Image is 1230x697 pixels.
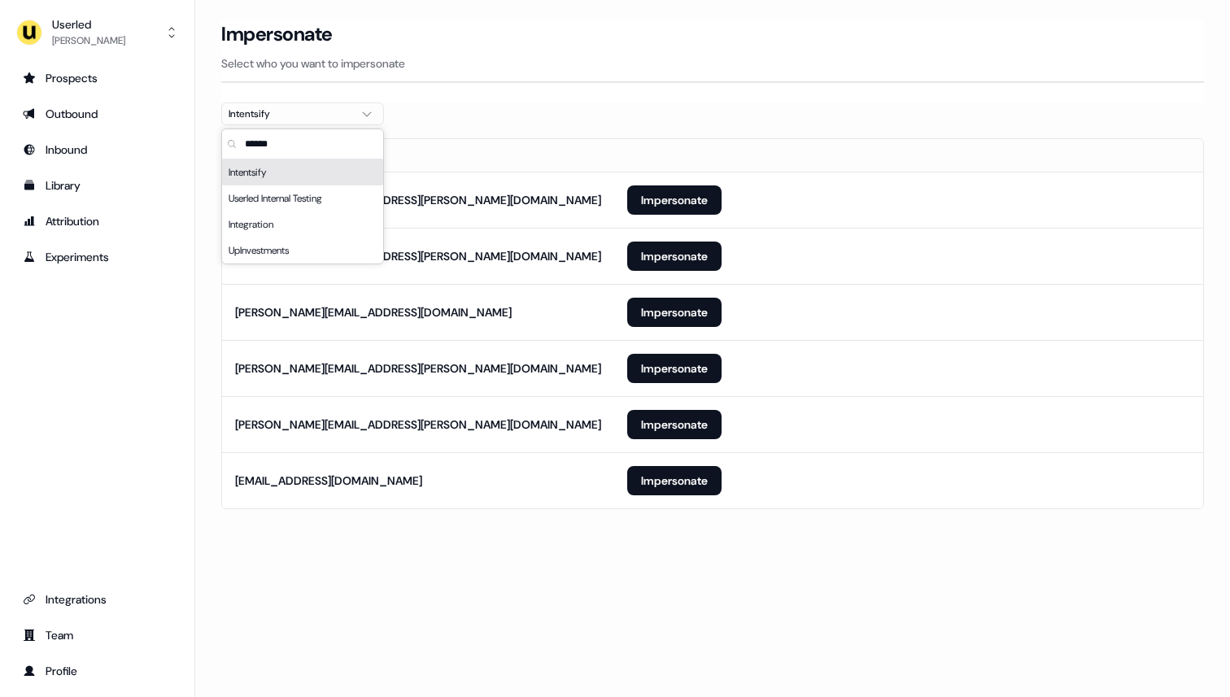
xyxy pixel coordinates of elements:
button: Userled[PERSON_NAME] [13,13,181,52]
div: Team [23,627,172,643]
div: Attribution [23,213,172,229]
button: Impersonate [627,185,722,215]
div: [PERSON_NAME][EMAIL_ADDRESS][PERSON_NAME][DOMAIN_NAME] [235,416,601,433]
div: Inbound [23,142,172,158]
div: Experiments [23,249,172,265]
div: Prospects [23,70,172,86]
div: Integration [222,211,383,237]
div: [PERSON_NAME][EMAIL_ADDRESS][PERSON_NAME][DOMAIN_NAME] [235,360,601,377]
button: Impersonate [627,354,722,383]
div: Intentsify [222,159,383,185]
div: [EMAIL_ADDRESS][DOMAIN_NAME] [235,473,422,489]
div: Intentsify [229,106,351,122]
div: Integrations [23,591,172,608]
button: Intentsify [221,102,384,125]
div: [PERSON_NAME][EMAIL_ADDRESS][PERSON_NAME][DOMAIN_NAME] [235,248,601,264]
div: [PERSON_NAME][EMAIL_ADDRESS][DOMAIN_NAME] [235,304,512,320]
div: Library [23,177,172,194]
a: Go to outbound experience [13,101,181,127]
div: [PERSON_NAME] [52,33,125,49]
button: Impersonate [627,242,722,271]
a: Go to Inbound [13,137,181,163]
div: Userled Internal Testing [222,185,383,211]
div: Profile [23,663,172,679]
h3: Impersonate [221,22,333,46]
button: Impersonate [627,410,722,439]
th: Email [222,139,614,172]
a: Go to team [13,622,181,648]
a: Go to integrations [13,586,181,612]
a: Go to attribution [13,208,181,234]
a: Go to prospects [13,65,181,91]
button: Impersonate [627,466,722,495]
div: [PERSON_NAME][EMAIL_ADDRESS][PERSON_NAME][DOMAIN_NAME] [235,192,601,208]
div: UpInvestments [222,237,383,264]
a: Go to profile [13,658,181,684]
div: Suggestions [222,159,383,264]
a: Go to templates [13,172,181,198]
button: Impersonate [627,298,722,327]
div: Userled [52,16,125,33]
a: Go to experiments [13,244,181,270]
p: Select who you want to impersonate [221,55,1204,72]
div: Outbound [23,106,172,122]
